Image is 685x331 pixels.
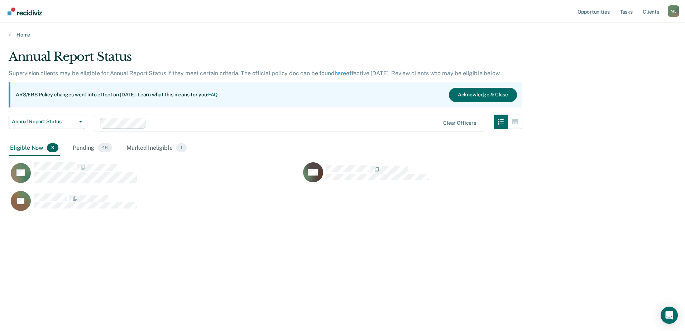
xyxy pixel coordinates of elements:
[9,140,60,156] div: Eligible Now3
[335,70,346,77] a: here
[98,143,112,153] span: 46
[9,49,522,70] div: Annual Report Status
[661,307,678,324] div: Open Intercom Messenger
[12,119,76,125] span: Annual Report Status
[301,162,593,191] div: CaseloadOpportunityCell-10123182
[668,5,679,17] button: Profile dropdown button
[9,162,301,191] div: CaseloadOpportunityCell-06001058
[443,120,476,126] div: Clear officers
[9,191,301,219] div: CaseloadOpportunityCell-16452976
[176,143,187,153] span: 1
[71,140,114,156] div: Pending46
[47,143,58,153] span: 3
[449,88,517,102] button: Acknowledge & Close
[9,32,676,38] a: Home
[8,8,42,15] img: Recidiviz
[668,5,679,17] div: M L
[125,140,188,156] div: Marked Ineligible1
[9,115,85,129] button: Annual Report Status
[208,92,218,97] a: FAQ
[16,91,218,99] p: ARS/ERS Policy changes went into effect on [DATE]. Learn what this means for you:
[9,70,500,77] p: Supervision clients may be eligible for Annual Report Status if they meet certain criteria. The o...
